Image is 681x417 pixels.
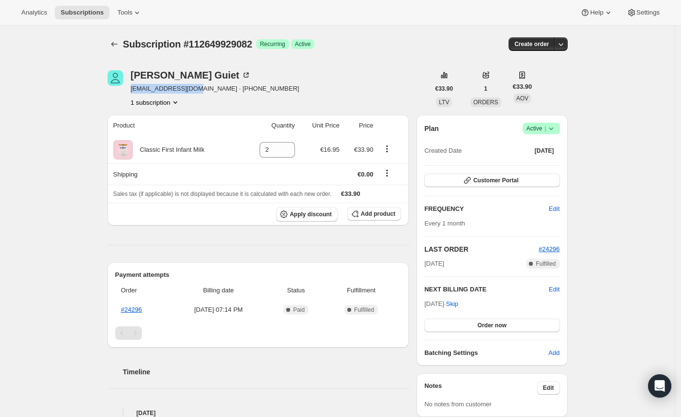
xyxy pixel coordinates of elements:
[621,6,666,19] button: Settings
[424,146,462,156] span: Created Date
[509,37,555,51] button: Create order
[424,285,549,294] h2: NEXT BILLING DATE
[424,124,439,133] h2: Plan
[473,176,518,184] span: Customer Portal
[439,99,449,106] span: LTV
[424,401,492,408] span: No notes from customer
[516,95,528,102] span: AOV
[424,381,537,395] h3: Notes
[111,6,148,19] button: Tools
[108,163,243,185] th: Shipping
[342,115,376,136] th: Price
[113,191,332,197] span: Sales tax (if applicable) is not displayed because it is calculated with each new order.
[242,115,298,136] th: Quantity
[131,84,299,94] span: [EMAIL_ADDRESS][DOMAIN_NAME] · [PHONE_NUMBER]
[131,97,180,107] button: Product actions
[15,6,53,19] button: Analytics
[115,280,170,301] th: Order
[513,82,532,92] span: €33.90
[55,6,109,19] button: Subscriptions
[295,40,311,48] span: Active
[131,70,251,80] div: [PERSON_NAME] Guiet
[293,306,305,314] span: Paid
[115,326,402,340] nav: Pagination
[537,381,560,395] button: Edit
[123,39,252,49] span: Subscription #112649929082
[446,299,458,309] span: Skip
[298,115,342,136] th: Unit Price
[543,384,554,392] span: Edit
[123,367,409,377] h2: Timeline
[172,286,265,295] span: Billing date
[549,204,559,214] span: Edit
[424,319,559,332] button: Order now
[424,204,549,214] h2: FREQUENCY
[424,174,559,187] button: Customer Portal
[548,348,559,358] span: Add
[514,40,549,48] span: Create order
[379,168,395,178] button: Shipping actions
[648,374,671,398] div: Open Intercom Messenger
[636,9,660,16] span: Settings
[108,70,123,86] span: Michael Guiet
[121,306,142,313] a: #24296
[260,40,285,48] span: Recurring
[549,285,559,294] button: Edit
[172,305,265,315] span: [DATE] · 07:14 PM
[424,220,465,227] span: Every 1 month
[108,115,243,136] th: Product
[276,207,338,222] button: Apply discount
[424,348,548,358] h6: Batching Settings
[320,146,340,153] span: €16.95
[341,190,360,197] span: €33.90
[574,6,619,19] button: Help
[435,85,453,93] span: €33.90
[133,145,205,155] div: Classic First Infant Milk
[424,244,539,254] h2: LAST ORDER
[113,140,133,160] img: product img
[542,345,565,361] button: Add
[539,244,559,254] button: #24296
[440,296,464,312] button: Skip
[117,9,132,16] span: Tools
[430,82,459,96] button: €33.90
[544,125,546,132] span: |
[473,99,498,106] span: ORDERS
[590,9,603,16] span: Help
[478,321,507,329] span: Order now
[543,201,565,217] button: Edit
[379,144,395,154] button: Product actions
[484,85,488,93] span: 1
[357,171,373,178] span: €0.00
[327,286,395,295] span: Fulfillment
[536,260,556,268] span: Fulfilled
[526,124,556,133] span: Active
[347,207,401,221] button: Add product
[354,306,374,314] span: Fulfilled
[61,9,104,16] span: Subscriptions
[361,210,395,218] span: Add product
[115,270,402,280] h2: Payment attempts
[354,146,373,153] span: €33.90
[479,82,494,96] button: 1
[21,9,47,16] span: Analytics
[529,144,560,158] button: [DATE]
[290,210,332,218] span: Apply discount
[424,259,444,269] span: [DATE]
[535,147,554,155] span: [DATE]
[271,286,321,295] span: Status
[424,300,458,307] span: [DATE] ·
[539,245,559,253] a: #24296
[108,37,121,51] button: Subscriptions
